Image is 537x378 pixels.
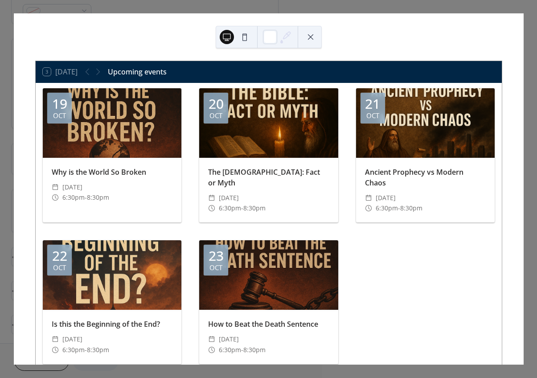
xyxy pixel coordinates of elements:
[87,345,109,355] span: 8:30pm
[53,112,66,119] div: Oct
[62,182,82,193] span: [DATE]
[52,97,67,111] div: 19
[376,203,398,214] span: 6:30pm
[208,345,215,355] div: ​
[376,193,396,203] span: [DATE]
[199,167,338,188] div: The [DEMOGRAPHIC_DATA]: Fact or Myth
[52,334,59,345] div: ​
[400,203,422,214] span: 8:30pm
[53,264,66,271] div: Oct
[219,203,241,214] span: 6:30pm
[85,345,87,355] span: -
[62,334,82,345] span: [DATE]
[241,345,243,355] span: -
[52,192,59,203] div: ​
[43,319,181,329] div: Is this the Beginning of the End?
[209,97,224,111] div: 20
[208,334,215,345] div: ​
[199,319,338,329] div: How to Beat the Death Sentence
[87,192,109,203] span: 8:30pm
[208,203,215,214] div: ​
[219,193,239,203] span: [DATE]
[62,345,85,355] span: 6:30pm
[241,203,243,214] span: -
[62,192,85,203] span: 6:30pm
[43,167,181,177] div: Why is the World So Broken
[209,249,224,263] div: 23
[243,203,266,214] span: 8:30pm
[52,182,59,193] div: ​
[243,345,266,355] span: 8:30pm
[208,193,215,203] div: ​
[365,97,380,111] div: 21
[356,167,495,188] div: Ancient Prophecy vs Modern Chaos
[219,345,241,355] span: 6:30pm
[52,249,67,263] div: 22
[219,334,239,345] span: [DATE]
[85,192,87,203] span: -
[52,345,59,355] div: ​
[209,264,222,271] div: Oct
[398,203,400,214] span: -
[365,193,372,203] div: ​
[366,112,379,119] div: Oct
[365,203,372,214] div: ​
[108,66,167,77] div: Upcoming events
[209,112,222,119] div: Oct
